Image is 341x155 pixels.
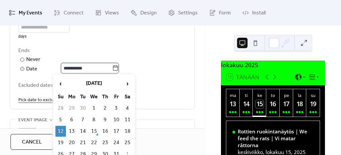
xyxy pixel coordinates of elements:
[140,8,157,18] span: Design
[122,114,133,125] td: 11
[67,91,77,102] th: Mo
[255,100,264,108] div: 15
[89,114,99,125] td: 8
[18,82,186,89] span: Excluded dates
[67,103,77,114] td: 29
[67,126,77,137] td: 13
[111,114,122,125] td: 10
[78,91,88,102] th: Tu
[89,137,99,148] td: 22
[55,91,66,102] th: Su
[89,91,99,102] th: We
[308,92,318,98] div: su
[55,103,66,114] td: 28
[226,89,240,117] button: ma13
[282,92,291,98] div: pe
[55,126,66,137] td: 12
[219,8,231,18] span: Form
[282,100,291,108] div: 17
[221,61,325,69] div: lokakuu 2025
[204,3,236,23] a: Form
[22,138,42,146] span: Cancel
[10,134,53,150] button: Cancel
[296,100,304,108] div: 18
[100,126,110,137] td: 16
[78,137,88,148] td: 21
[111,137,122,148] td: 24
[295,92,305,98] div: la
[78,103,88,114] td: 30
[242,92,251,98] div: ti
[100,114,110,125] td: 9
[67,137,77,148] td: 20
[237,3,271,23] a: Install
[4,3,47,23] a: My Events
[19,8,42,18] span: My Events
[100,137,110,148] td: 23
[26,56,41,64] div: Never
[293,89,307,117] button: la18
[306,89,320,117] button: su19
[100,91,110,102] th: Th
[18,47,185,55] div: Ends
[49,3,89,23] a: Connect
[242,100,251,108] div: 14
[90,3,124,23] a: Views
[126,3,162,23] a: Design
[122,103,133,114] td: 4
[266,89,280,117] button: to16
[100,103,110,114] td: 2
[56,77,66,90] span: ‹
[18,128,37,146] div: ;
[122,137,133,148] td: 25
[255,92,264,98] div: ke
[26,65,119,73] div: Date
[240,89,253,117] button: ti14
[111,126,122,137] td: 17
[252,8,266,18] span: Install
[122,126,133,137] td: 18
[253,89,266,117] button: ke15
[238,128,314,149] div: Rottien ruokintanäytös | We feed the rats | Vi matar råttorna
[55,137,66,148] td: 19
[78,114,88,125] td: 7
[123,77,132,90] span: ›
[228,92,238,98] div: ma
[178,8,198,18] span: Settings
[64,8,84,18] span: Connect
[111,103,122,114] td: 3
[18,96,59,104] span: Pick date to exclude
[89,103,99,114] td: 1
[18,116,48,124] span: Event image
[18,34,70,39] div: days
[67,77,122,91] th: [DATE]
[105,8,119,18] span: Views
[269,100,277,108] div: 16
[229,100,237,108] div: 13
[111,91,122,102] th: Fr
[78,126,88,137] td: 14
[67,114,77,125] td: 6
[280,89,293,117] button: pe17
[163,3,203,23] a: Settings
[309,100,317,108] div: 19
[122,91,133,102] th: Sa
[89,126,99,137] td: 15
[268,92,278,98] div: to
[55,114,66,125] td: 5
